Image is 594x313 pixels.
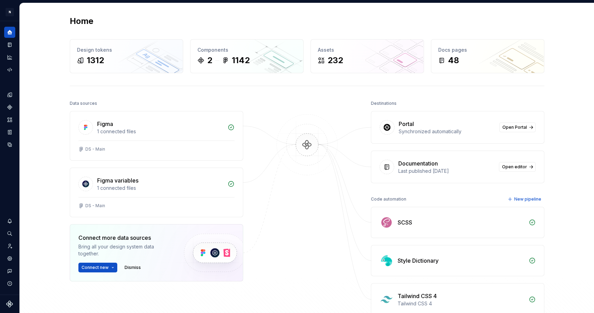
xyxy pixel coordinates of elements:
[190,39,304,73] a: Components21142
[328,55,343,66] div: 232
[4,240,15,252] a: Invite team
[4,228,15,239] button: Search ⌘K
[97,128,223,135] div: 1 connected files
[431,39,544,73] a: Docs pages48
[121,263,144,272] button: Dismiss
[125,265,141,270] span: Dismiss
[502,125,527,130] span: Open Portal
[4,127,15,138] a: Storybook stories
[398,292,437,300] div: Tailwind CSS 4
[78,263,117,272] button: Connect new
[506,194,544,204] button: New pipeline
[70,16,93,27] h2: Home
[78,243,172,257] div: Bring all your design system data together.
[85,146,105,152] div: DS - Main
[398,300,525,307] div: Tailwind CSS 4
[4,89,15,100] a: Design tokens
[4,253,15,264] a: Settings
[4,102,15,113] a: Components
[4,27,15,38] a: Home
[399,128,495,135] div: Synchronized automatically
[4,52,15,63] a: Analytics
[70,39,183,73] a: Design tokens1312
[398,159,438,168] div: Documentation
[371,99,397,108] div: Destinations
[4,139,15,150] a: Data sources
[398,168,495,175] div: Last published [DATE]
[70,168,243,217] a: Figma variables1 connected filesDS - Main
[399,120,414,128] div: Portal
[398,218,412,227] div: SCSS
[85,203,105,209] div: DS - Main
[371,194,406,204] div: Code automation
[70,111,243,161] a: Figma1 connected filesDS - Main
[502,164,527,170] span: Open editor
[4,114,15,125] a: Assets
[4,39,15,50] a: Documentation
[207,55,212,66] div: 2
[97,120,113,128] div: Figma
[232,55,250,66] div: 1142
[438,46,537,53] div: Docs pages
[514,196,541,202] span: New pipeline
[6,301,13,307] svg: Supernova Logo
[97,185,223,192] div: 1 connected files
[1,5,18,19] button: N
[6,8,14,16] div: N
[70,99,97,108] div: Data sources
[87,55,104,66] div: 1312
[4,265,15,277] button: Contact support
[197,46,296,53] div: Components
[499,162,536,172] a: Open editor
[398,256,439,265] div: Style Dictionary
[78,234,172,242] div: Connect more data sources
[318,46,417,53] div: Assets
[77,46,176,53] div: Design tokens
[448,55,459,66] div: 48
[4,215,15,227] button: Notifications
[82,265,109,270] span: Connect new
[311,39,424,73] a: Assets232
[4,64,15,75] a: Code automation
[97,176,138,185] div: Figma variables
[499,122,536,132] a: Open Portal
